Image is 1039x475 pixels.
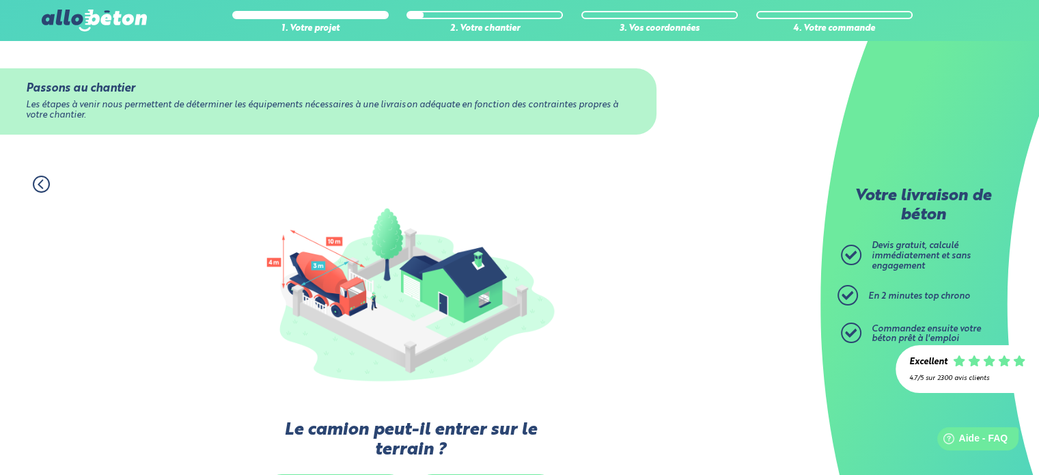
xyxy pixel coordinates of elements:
[406,24,563,34] div: 2. Votre chantier
[917,422,1024,460] iframe: Help widget launcher
[232,24,389,34] div: 1. Votre projet
[26,100,630,120] div: Les étapes à venir nous permettent de déterminer les équipements nécessaires à une livraison adéq...
[26,82,630,95] div: Passons au chantier
[42,10,147,31] img: allobéton
[260,420,561,461] label: Le camion peut-il entrer sur le terrain ?
[756,24,913,34] div: 4. Votre commande
[581,24,738,34] div: 3. Vos coordonnées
